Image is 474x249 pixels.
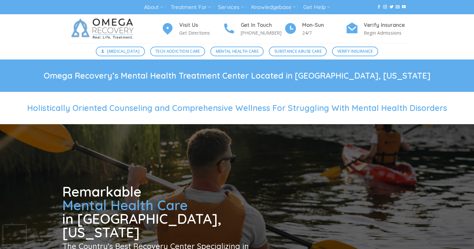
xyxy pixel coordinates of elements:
[332,47,378,56] a: Verify Insurance
[251,1,296,13] a: Knowledgebase
[383,5,387,9] a: Follow on Instagram
[67,14,140,43] img: Omega Recovery
[302,29,346,37] p: 24/7
[161,21,223,37] a: Visit Us Get Directions
[179,29,223,37] p: Get Directions
[364,29,407,37] p: Begin Admissions
[96,47,145,56] a: [MEDICAL_DATA]
[62,197,188,214] span: Mental Health Care
[390,5,393,9] a: Follow on Twitter
[241,21,284,29] h4: Get In Touch
[274,48,322,54] span: Substance Abuse Care
[27,103,447,113] span: Holistically Oriented Counseling and Comprehensive Wellness For Struggling With Mental Health Dis...
[150,47,205,56] a: Tech Addiction Care
[210,47,264,56] a: Mental Health Care
[364,21,407,29] h4: Verify Insurance
[337,48,373,54] span: Verify Insurance
[216,48,259,54] span: Mental Health Care
[62,185,255,239] h1: Remarkable in [GEOGRAPHIC_DATA], [US_STATE]
[218,1,244,13] a: Services
[377,5,381,9] a: Follow on Facebook
[303,1,330,13] a: Get Help
[3,225,26,244] iframe: reCAPTCHA
[241,29,284,37] p: [PHONE_NUMBER]
[155,48,200,54] span: Tech Addiction Care
[269,47,327,56] a: Substance Abuse Care
[223,21,284,37] a: Get In Touch [PHONE_NUMBER]
[179,21,223,29] h4: Visit Us
[346,21,407,37] a: Verify Insurance Begin Admissions
[402,5,406,9] a: Follow on YouTube
[171,1,211,13] a: Treatment For
[396,5,400,9] a: Send us an email
[302,21,346,29] h4: Mon-Sun
[107,48,139,54] span: [MEDICAL_DATA]
[144,1,163,13] a: About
